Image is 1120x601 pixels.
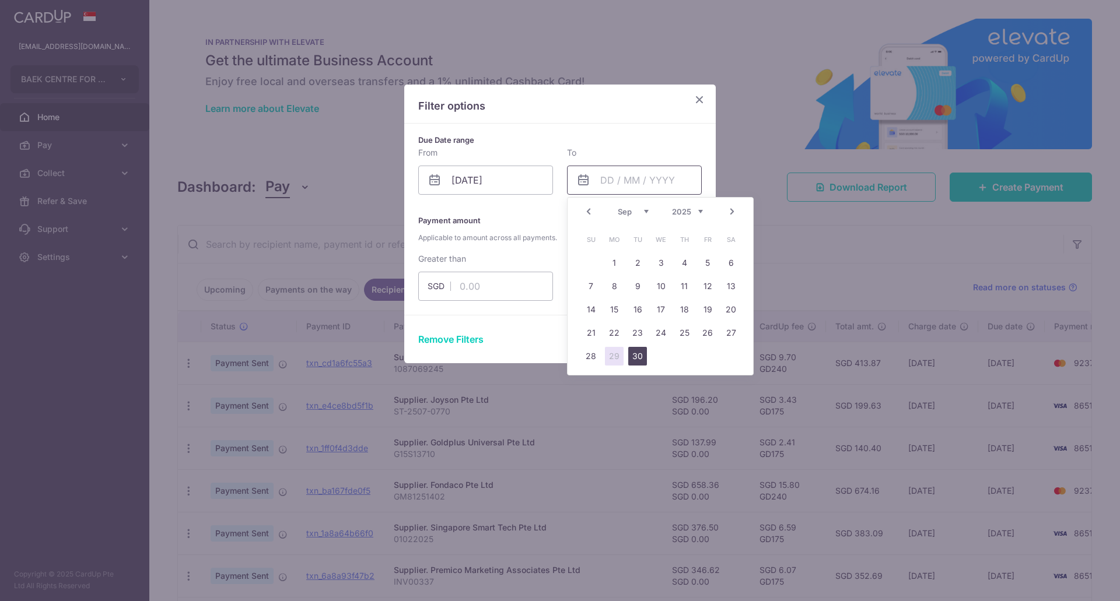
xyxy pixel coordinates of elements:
p: Due Date range [418,133,702,147]
a: 9 [628,277,647,296]
input: DD / MM / YYYY [567,166,702,195]
a: 2 [628,254,647,272]
a: 20 [722,300,740,319]
a: 25 [675,324,694,342]
span: Sunday [582,230,600,249]
a: 26 [698,324,717,342]
span: Tuesday [628,230,647,249]
input: 0.00 [418,272,553,301]
a: 8 [605,277,624,296]
a: 24 [652,324,670,342]
a: 16 [628,300,647,319]
a: 11 [675,277,694,296]
a: 19 [698,300,717,319]
a: 18 [675,300,694,319]
a: 15 [605,300,624,319]
a: 14 [582,300,600,319]
span: Applicable to amount across all payments. [418,232,702,244]
a: 1 [605,254,624,272]
label: From [418,147,437,159]
a: 30 [628,347,647,365]
a: 7 [582,277,600,296]
a: 5 [698,254,717,272]
p: Payment amount [418,213,702,244]
a: 27 [722,324,740,342]
a: 29 [605,347,624,365]
a: 28 [582,347,600,365]
span: Thursday [675,230,694,249]
input: DD / MM / YYYY [418,166,553,195]
a: 6 [722,254,740,272]
span: SGD [428,280,451,292]
a: 22 [605,324,624,342]
span: Saturday [722,230,740,249]
span: Wednesday [652,230,670,249]
label: To [567,147,576,159]
a: 10 [652,277,670,296]
a: Prev [582,205,596,219]
button: Close [692,93,706,107]
a: 23 [628,324,647,342]
a: 13 [722,277,740,296]
span: Monday [605,230,624,249]
p: Filter options [418,99,702,114]
a: Next [725,205,739,219]
span: Help [26,8,50,19]
a: 21 [582,324,600,342]
a: 3 [652,254,670,272]
label: Greater than [418,253,466,265]
span: Friday [698,230,717,249]
a: 4 [675,254,694,272]
a: 17 [652,300,670,319]
a: 12 [698,277,717,296]
button: Remove Filters [418,332,484,346]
